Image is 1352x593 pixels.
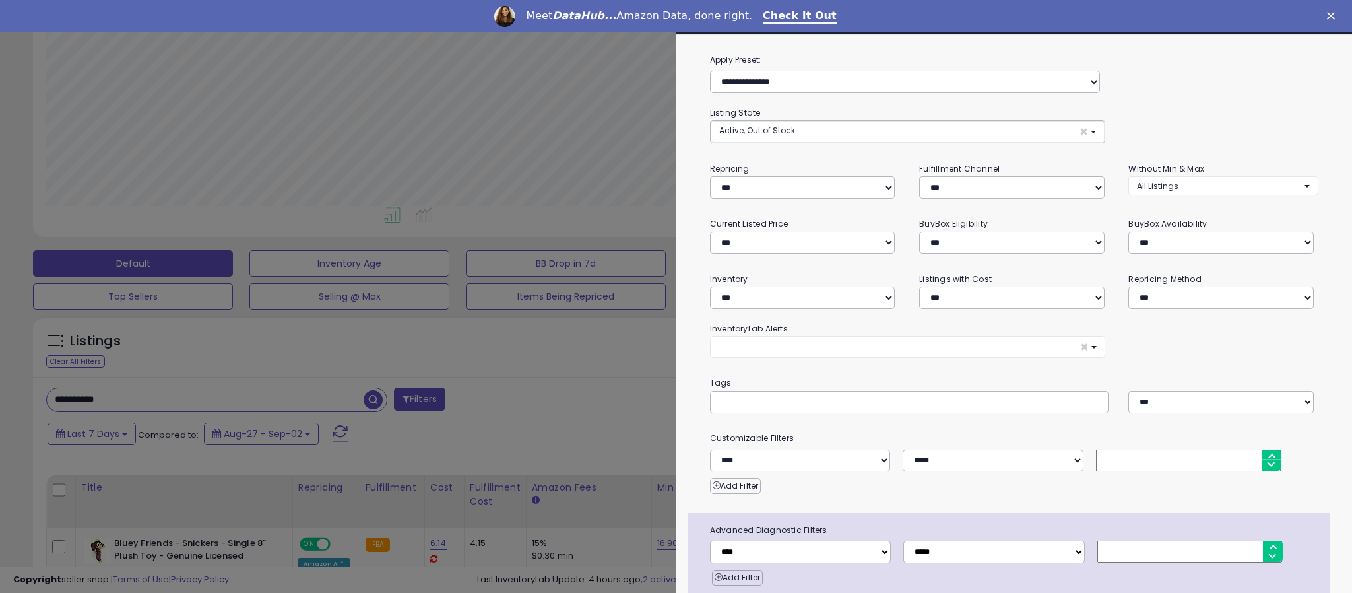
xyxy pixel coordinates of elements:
button: Add Filter [710,478,761,494]
a: Check It Out [763,9,837,24]
small: BuyBox Availability [1128,218,1207,229]
small: Without Min & Max [1128,163,1204,174]
span: Active, Out of Stock [719,125,795,136]
small: Repricing [710,163,750,174]
div: Close [1327,12,1340,20]
small: Tags [700,376,1328,390]
small: Current Listed Price [710,218,788,229]
i: DataHub... [552,9,616,22]
small: Customizable Filters [700,431,1328,446]
span: × [1079,125,1088,139]
div: Meet Amazon Data, done right. [526,9,752,22]
small: BuyBox Eligibility [919,218,988,229]
button: × [710,336,1105,358]
small: InventoryLab Alerts [710,323,788,334]
small: Fulfillment Channel [919,163,1000,174]
label: Apply Preset: [700,53,1328,67]
button: Active, Out of Stock × [711,121,1105,143]
small: Listings with Cost [919,273,992,285]
img: Profile image for Georgie [494,6,515,27]
small: Repricing Method [1128,273,1202,285]
button: All Listings [1128,176,1318,195]
span: × [1080,340,1089,354]
span: All Listings [1137,180,1178,192]
button: Add Filter [712,570,763,586]
small: Listing State [710,107,761,118]
span: Advanced Diagnostic Filters [700,523,1330,538]
small: Inventory [710,273,748,285]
